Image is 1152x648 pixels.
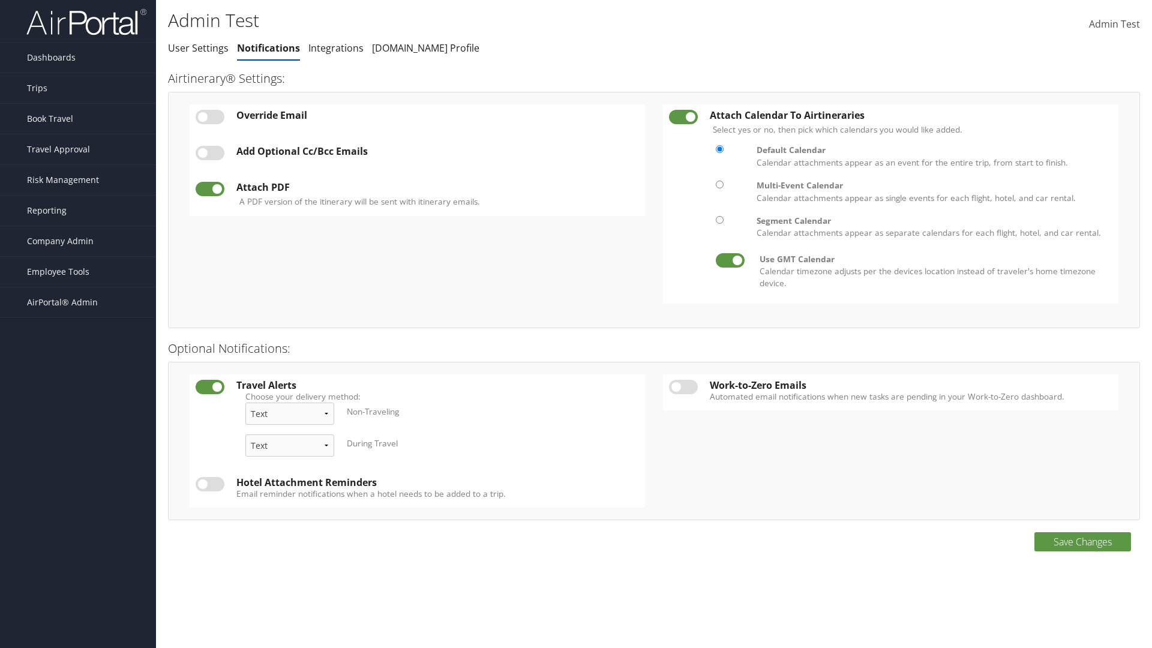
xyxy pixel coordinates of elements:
div: Work-to-Zero Emails [710,380,1112,391]
span: Admin Test [1089,17,1140,31]
div: Travel Alerts [236,380,639,391]
label: Automated email notifications when new tasks are pending in your Work-to-Zero dashboard. [710,391,1112,403]
span: Reporting [27,196,67,226]
span: Trips [27,73,47,103]
label: Non-Traveling [347,406,399,418]
span: AirPortal® Admin [27,287,98,317]
div: Override Email [236,110,639,121]
span: Book Travel [27,104,73,134]
div: Attach Calendar To Airtineraries [710,110,1112,121]
div: Use GMT Calendar [760,253,1103,265]
a: User Settings [168,41,229,55]
label: During Travel [347,437,398,449]
div: Multi-Event Calendar [757,179,1106,191]
img: airportal-logo.png [26,8,146,36]
div: Hotel Attachment Reminders [236,477,639,488]
div: Add Optional Cc/Bcc Emails [236,146,639,157]
h3: Optional Notifications: [168,340,1140,357]
label: A PDF version of the itinerary will be sent with itinerary emails. [239,196,480,208]
label: Choose your delivery method: [245,391,630,403]
a: Integrations [308,41,364,55]
span: Risk Management [27,165,99,195]
div: Attach PDF [236,182,639,193]
a: Notifications [237,41,300,55]
span: Employee Tools [27,257,89,287]
label: Select yes or no, then pick which calendars you would like added. [713,124,962,136]
span: Travel Approval [27,134,90,164]
a: [DOMAIN_NAME] Profile [372,41,479,55]
label: Calendar attachments appear as separate calendars for each flight, hotel, and car rental. [757,215,1106,239]
div: Segment Calendar [757,215,1106,227]
h3: Airtinerary® Settings: [168,70,1140,87]
label: Calendar attachments appear as single events for each flight, hotel, and car rental. [757,179,1106,204]
a: Admin Test [1089,6,1140,43]
label: Calendar timezone adjusts per the devices location instead of traveler's home timezone device. [760,253,1103,290]
label: Calendar attachments appear as an event for the entire trip, from start to finish. [757,144,1106,169]
label: Email reminder notifications when a hotel needs to be added to a trip. [236,488,639,500]
div: Default Calendar [757,144,1106,156]
h1: Admin Test [168,8,816,33]
button: Save Changes [1034,532,1131,551]
span: Dashboards [27,43,76,73]
span: Company Admin [27,226,94,256]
